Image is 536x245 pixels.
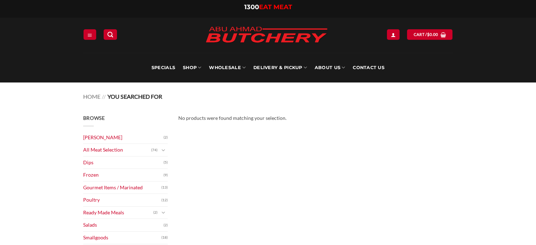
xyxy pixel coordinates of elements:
[83,182,161,194] a: Gourmet Items / Marinated
[159,209,168,216] button: Toggle
[209,53,246,82] a: Wholesale
[164,170,168,180] span: (9)
[151,145,158,155] span: (74)
[253,53,307,82] a: Delivery & Pickup
[83,207,153,219] a: Ready Made Meals
[107,93,162,100] span: You searched for
[83,157,164,169] a: Dips
[161,232,168,243] span: (18)
[164,157,168,168] span: (5)
[199,22,333,49] img: Abu Ahmad Butchery
[178,114,453,122] div: No products were found matching your selection.
[83,93,100,100] a: Home
[83,169,164,181] a: Frozen
[244,3,259,11] span: 1300
[159,146,168,154] button: Toggle
[152,53,175,82] a: Specials
[427,31,430,38] span: $
[387,29,400,39] a: Login
[83,232,161,244] a: Smallgoods
[83,194,161,206] a: Poultry
[83,144,151,156] a: All Meat Selection
[102,93,106,100] span: //
[83,131,164,144] a: [PERSON_NAME]
[427,32,438,37] bdi: 0.00
[84,29,96,39] a: Menu
[161,182,168,193] span: (13)
[164,220,168,231] span: (2)
[164,132,168,143] span: (2)
[183,53,201,82] a: SHOP
[353,53,384,82] a: Contact Us
[161,195,168,206] span: (12)
[153,207,158,218] span: (2)
[407,29,452,39] a: View cart
[83,219,164,231] a: Salads
[83,115,105,121] span: Browse
[259,3,292,11] span: EAT MEAT
[104,29,117,39] a: Search
[315,53,345,82] a: About Us
[244,3,292,11] a: 1300EAT MEAT
[414,31,438,38] span: Cart /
